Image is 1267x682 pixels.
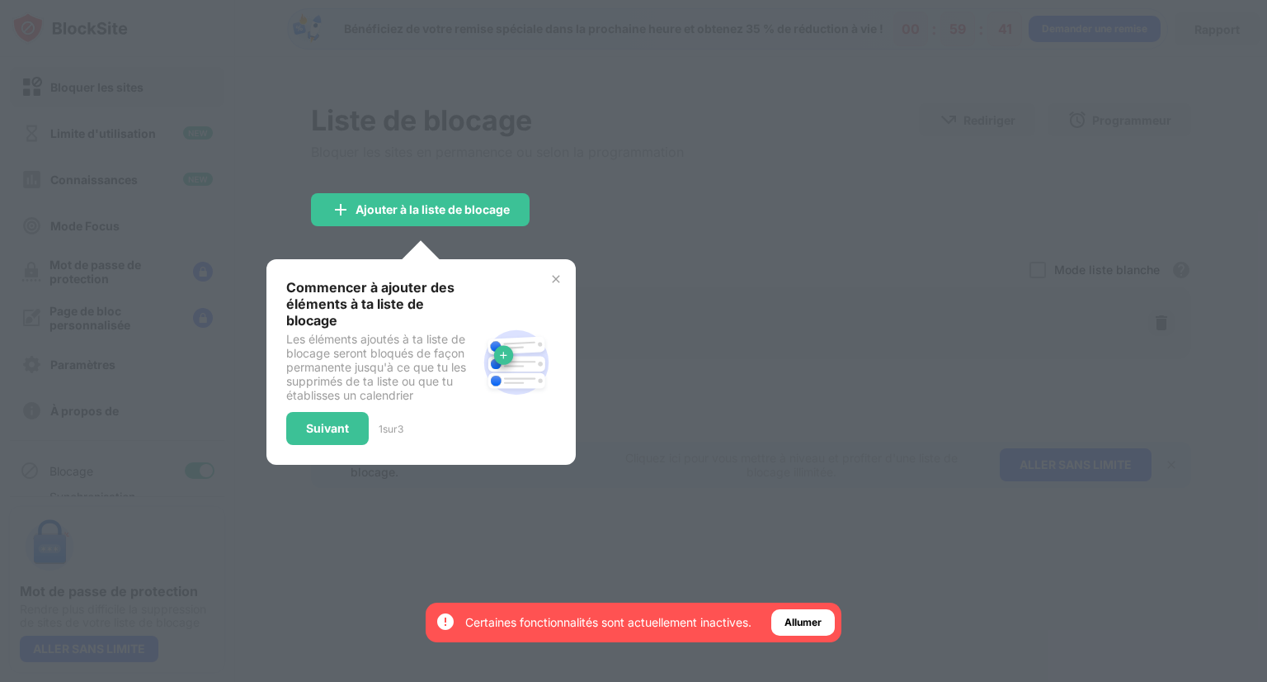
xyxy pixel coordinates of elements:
font: Suivant [306,421,349,435]
font: Certaines fonctionnalités sont actuellement inactives. [465,615,751,629]
font: Les éléments ajoutés à ta liste de blocage seront bloqués de façon permanente jusqu'à ce que tu l... [286,332,466,402]
img: x-button.svg [549,272,563,286]
img: error-circle-white.svg [436,612,455,632]
img: block-site.svg [477,323,556,402]
font: 1 [379,423,383,435]
font: 3 [398,423,403,435]
font: Ajouter à la liste de blocage [356,202,510,216]
font: sur [383,423,398,435]
font: Allumer [784,616,822,628]
font: Commencer à ajouter des éléments à ta liste de blocage [286,279,455,329]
